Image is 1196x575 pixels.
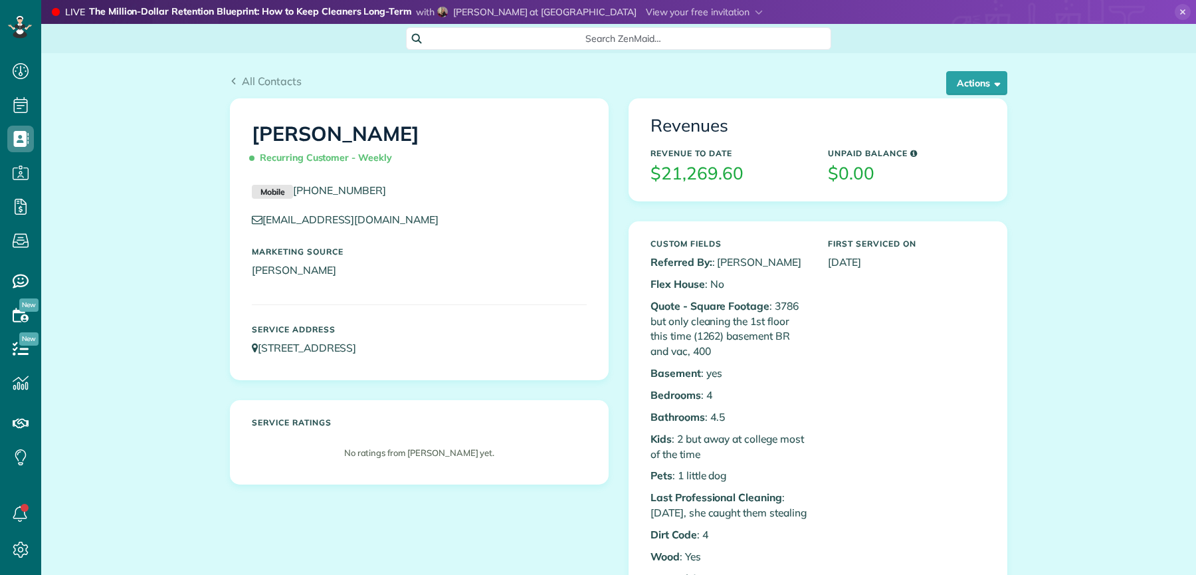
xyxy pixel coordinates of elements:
[453,6,637,18] span: [PERSON_NAME] at [GEOGRAPHIC_DATA]
[252,247,587,256] h5: Marketing Source
[252,146,397,170] span: Recurring Customer - Weekly
[650,528,697,541] b: Dirt Code
[650,366,808,381] p: : yes
[650,388,808,403] p: : 4
[650,410,705,423] b: Bathrooms
[89,5,412,19] strong: The Million-Dollar Retention Blueprint: How to Keep Cleaners Long-Term
[252,123,587,170] h1: [PERSON_NAME]
[650,409,808,425] p: : 4.5
[828,255,985,270] p: [DATE]
[650,277,808,292] p: : No
[650,432,672,445] b: Kids
[650,116,985,136] h3: Revenues
[650,277,705,290] b: Flex House
[252,418,587,427] h5: Service ratings
[650,527,808,542] p: : 4
[258,447,580,459] p: No ratings from [PERSON_NAME] yet.
[650,299,769,312] b: Quote - Square Footage
[650,164,808,183] h3: $21,269.60
[650,550,680,563] b: Wood
[650,298,808,359] p: : 3786 but only cleaning the 1st floor this time (1262) basement BR and vac, 400
[230,73,302,89] a: All Contacts
[828,149,985,158] h5: Unpaid Balance
[946,71,1007,95] button: Actions
[650,255,808,270] p: : [PERSON_NAME]
[650,388,701,402] b: Bedrooms
[650,255,712,269] b: Referred By:
[19,332,39,346] span: New
[650,549,808,564] p: : Yes
[252,325,587,334] h5: Service Address
[252,185,293,199] small: Mobile
[650,491,782,504] b: Last Professional Cleaning
[650,431,808,462] p: : 2 but away at college most of the time
[650,469,672,482] b: Pets
[252,183,386,197] a: Mobile[PHONE_NUMBER]
[650,149,808,158] h5: Revenue to Date
[242,74,302,88] span: All Contacts
[19,298,39,312] span: New
[828,239,985,248] h5: First Serviced On
[828,164,985,183] h3: $0.00
[252,213,451,226] a: [EMAIL_ADDRESS][DOMAIN_NAME]
[416,6,435,18] span: with
[252,341,369,354] a: [STREET_ADDRESS]
[650,239,808,248] h5: Custom Fields
[437,7,448,17] img: cheryl-hajjar-8ca2d9a0a98081571bad45d25e3ae1ebb22997dcb0f93f4b4d0906acd6b91865.png
[252,263,587,278] p: [PERSON_NAME]
[650,366,701,380] b: Basement
[650,468,808,483] p: : 1 little dog
[650,490,808,520] p: : [DATE], she caught them stealing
